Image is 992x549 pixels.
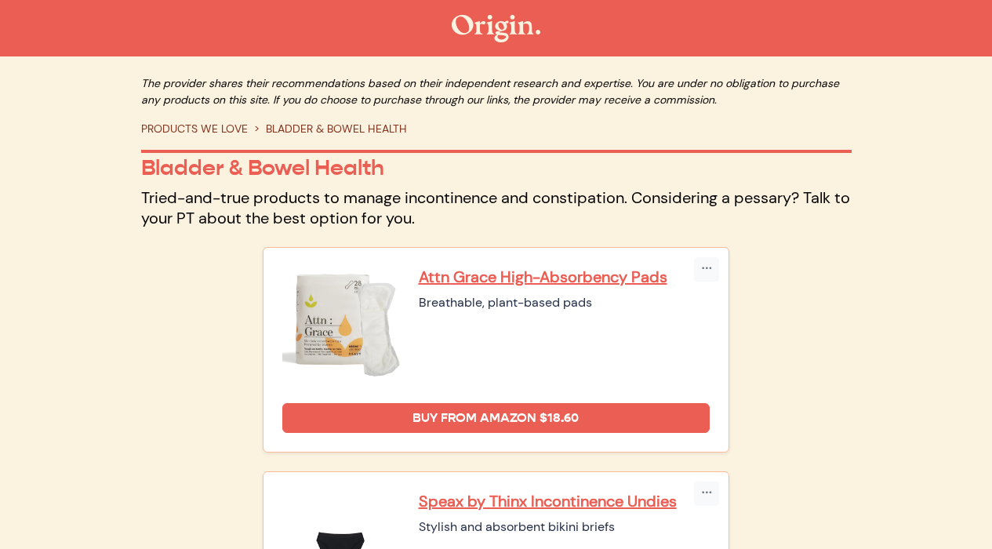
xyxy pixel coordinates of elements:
p: Bladder & Bowel Health [141,155,852,181]
a: Buy from Amazon $18.60 [282,403,710,433]
img: The Origin Shop [452,15,540,42]
a: PRODUCTS WE LOVE [141,122,248,136]
a: Speax by Thinx Incontinence Undies [419,491,710,511]
div: Breathable, plant-based pads [419,293,710,312]
p: The provider shares their recommendations based on their independent research and expertise. You ... [141,75,852,108]
img: Attn Grace High-Absorbency Pads [282,267,400,384]
a: Attn Grace High-Absorbency Pads [419,267,710,287]
p: Tried-and-true products to manage incontinence and constipation. Considering a pessary? Talk to y... [141,187,852,228]
li: BLADDER & BOWEL HEALTH [248,121,407,137]
div: Stylish and absorbent bikini briefs [419,518,710,536]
